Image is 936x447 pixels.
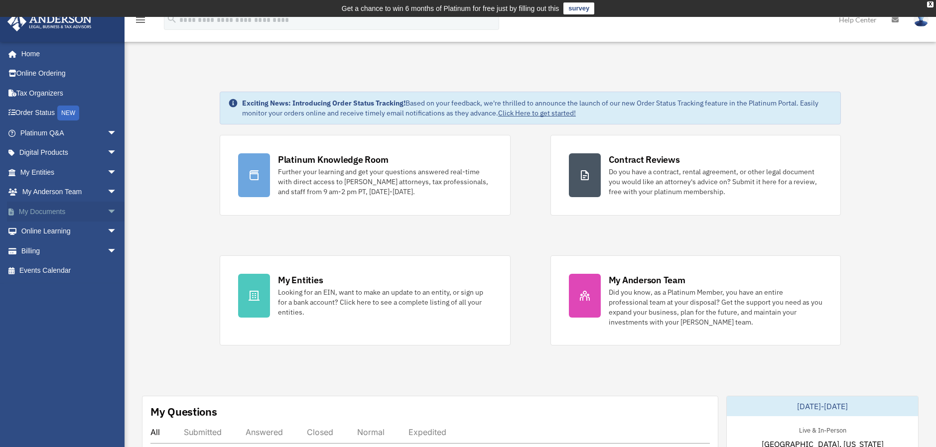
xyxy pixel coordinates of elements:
a: My Entities Looking for an EIN, want to make an update to an entity, or sign up for a bank accoun... [220,255,511,345]
a: Billingarrow_drop_down [7,241,132,261]
div: Based on your feedback, we're thrilled to announce the launch of our new Order Status Tracking fe... [242,98,832,118]
div: Answered [246,427,283,437]
i: search [166,13,177,24]
a: Events Calendar [7,261,132,281]
div: Did you know, as a Platinum Member, you have an entire professional team at your disposal? Get th... [609,287,823,327]
span: arrow_drop_down [107,222,127,242]
div: close [927,1,934,7]
span: arrow_drop_down [107,241,127,261]
div: My Anderson Team [609,274,685,286]
div: Looking for an EIN, want to make an update to an entity, or sign up for a bank account? Click her... [278,287,492,317]
a: Order StatusNEW [7,103,132,123]
span: arrow_drop_down [107,143,127,163]
a: My Anderson Team Did you know, as a Platinum Member, you have an entire professional team at your... [550,255,841,345]
a: Digital Productsarrow_drop_down [7,143,132,163]
div: Get a chance to win 6 months of Platinum for free just by filling out this [342,2,559,14]
span: arrow_drop_down [107,162,127,183]
img: User Pic [914,12,929,27]
a: Platinum Knowledge Room Further your learning and get your questions answered real-time with dire... [220,135,511,216]
div: Platinum Knowledge Room [278,153,389,166]
a: Platinum Q&Aarrow_drop_down [7,123,132,143]
a: My Anderson Teamarrow_drop_down [7,182,132,202]
i: menu [134,14,146,26]
div: All [150,427,160,437]
span: arrow_drop_down [107,182,127,203]
a: Online Learningarrow_drop_down [7,222,132,241]
div: NEW [57,106,79,120]
a: survey [563,2,594,14]
a: Home [7,44,127,64]
a: My Documentsarrow_drop_down [7,202,132,222]
div: Closed [307,427,333,437]
div: Further your learning and get your questions answered real-time with direct access to [PERSON_NAM... [278,167,492,197]
a: Online Ordering [7,64,132,84]
a: Click Here to get started! [498,109,576,117]
a: Tax Organizers [7,83,132,103]
span: arrow_drop_down [107,123,127,143]
div: Live & In-Person [791,424,854,435]
img: Anderson Advisors Platinum Portal [4,12,95,31]
a: menu [134,17,146,26]
div: Expedited [408,427,446,437]
span: arrow_drop_down [107,202,127,222]
a: My Entitiesarrow_drop_down [7,162,132,182]
div: [DATE]-[DATE] [727,396,918,416]
div: Contract Reviews [609,153,680,166]
a: Contract Reviews Do you have a contract, rental agreement, or other legal document you would like... [550,135,841,216]
strong: Exciting News: Introducing Order Status Tracking! [242,99,405,108]
div: Normal [357,427,385,437]
div: Do you have a contract, rental agreement, or other legal document you would like an attorney's ad... [609,167,823,197]
div: My Questions [150,404,217,419]
div: My Entities [278,274,323,286]
div: Submitted [184,427,222,437]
